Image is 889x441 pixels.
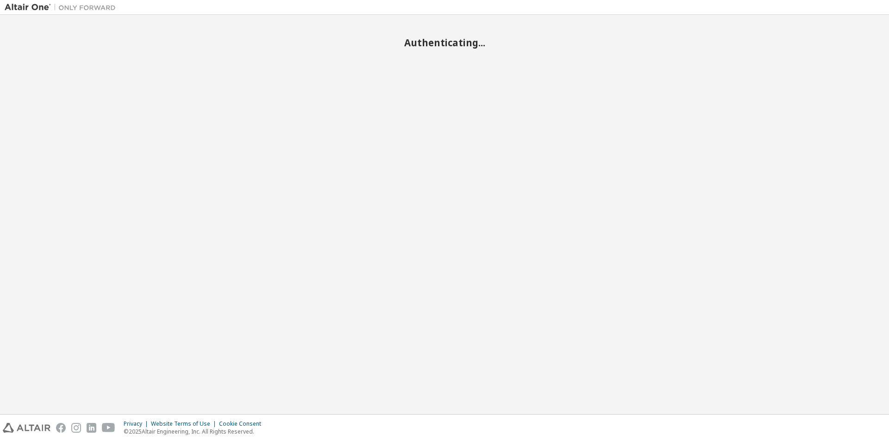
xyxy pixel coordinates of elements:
[219,420,267,428] div: Cookie Consent
[5,37,884,49] h2: Authenticating...
[102,423,115,433] img: youtube.svg
[5,3,120,12] img: Altair One
[151,420,219,428] div: Website Terms of Use
[124,428,267,435] p: © 2025 Altair Engineering, Inc. All Rights Reserved.
[3,423,50,433] img: altair_logo.svg
[87,423,96,433] img: linkedin.svg
[124,420,151,428] div: Privacy
[71,423,81,433] img: instagram.svg
[56,423,66,433] img: facebook.svg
